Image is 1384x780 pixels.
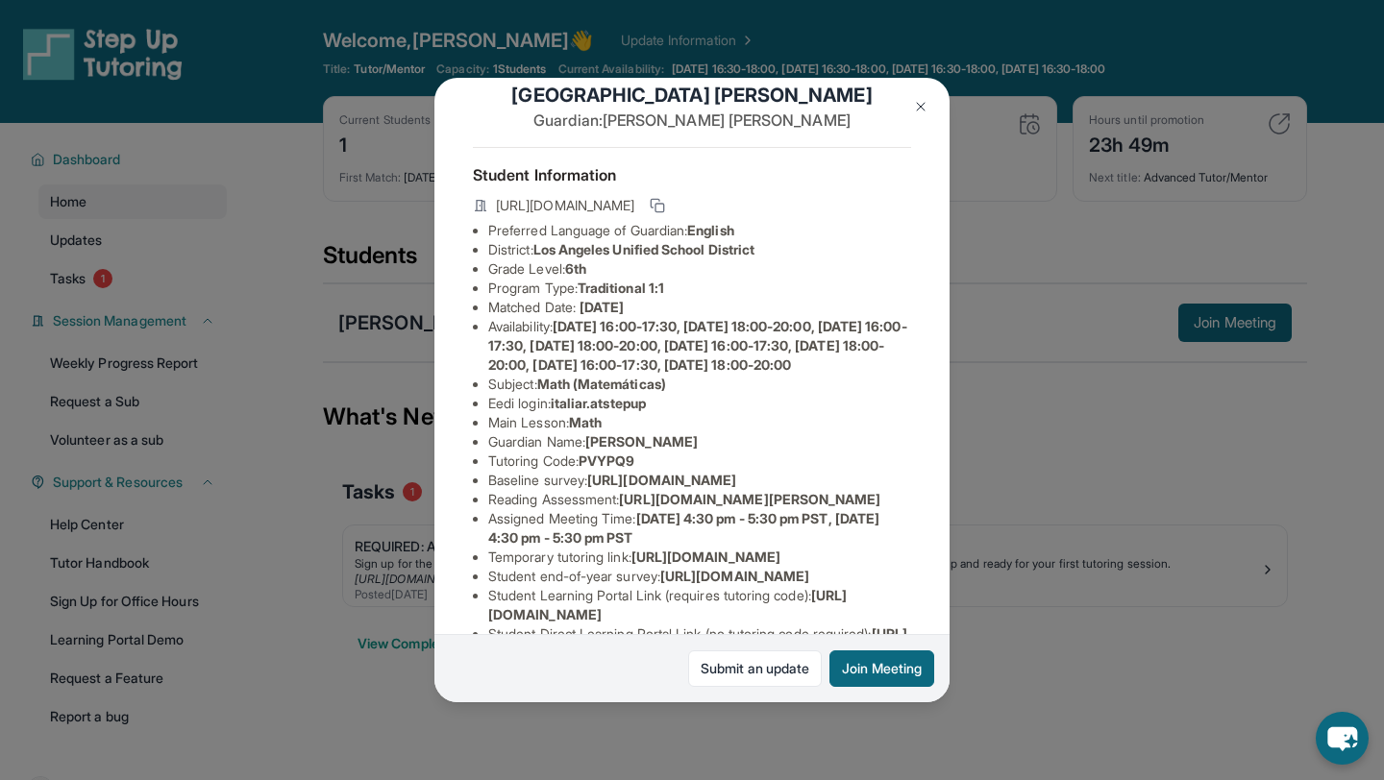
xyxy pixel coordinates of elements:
span: PVYPQ9 [579,452,634,469]
li: Assigned Meeting Time : [488,509,911,548]
span: [URL][DOMAIN_NAME] [660,568,809,584]
li: Subject : [488,375,911,394]
h1: [GEOGRAPHIC_DATA] [PERSON_NAME] [473,82,911,109]
li: Temporary tutoring link : [488,548,911,567]
button: Join Meeting [829,650,934,687]
button: Copy link [646,194,669,217]
h4: Student Information [473,163,911,186]
li: Preferred Language of Guardian: [488,221,911,240]
button: chat-button [1316,712,1369,765]
li: Grade Level: [488,259,911,279]
li: Eedi login : [488,394,911,413]
li: Student Direct Learning Portal Link (no tutoring code required) : [488,624,911,663]
li: Availability: [488,317,911,375]
p: Guardian: [PERSON_NAME] [PERSON_NAME] [473,109,911,132]
li: Matched Date: [488,298,911,317]
li: Student Learning Portal Link (requires tutoring code) : [488,586,911,624]
span: [URL][DOMAIN_NAME][PERSON_NAME] [619,491,880,507]
span: italiar.atstepup [551,395,646,411]
li: Program Type: [488,279,911,298]
span: English [687,222,734,238]
li: Reading Assessment : [488,490,911,509]
span: 6th [565,260,586,277]
li: Main Lesson : [488,413,911,432]
span: [DATE] [580,299,624,315]
span: [DATE] 4:30 pm - 5:30 pm PST, [DATE] 4:30 pm - 5:30 pm PST [488,510,879,546]
span: Los Angeles Unified School District [533,241,754,257]
li: Tutoring Code : [488,451,911,471]
li: District: [488,240,911,259]
span: [URL][DOMAIN_NAME] [631,548,780,565]
span: [DATE] 16:00-17:30, [DATE] 18:00-20:00, [DATE] 16:00-17:30, [DATE] 18:00-20:00, [DATE] 16:00-17:3... [488,318,907,373]
span: [PERSON_NAME] [585,433,698,450]
img: Close Icon [913,99,928,114]
a: Submit an update [688,650,822,687]
span: Traditional 1:1 [578,280,664,296]
li: Guardian Name : [488,432,911,451]
span: [URL][DOMAIN_NAME] [496,196,634,215]
span: Math [569,414,602,430]
li: Student end-of-year survey : [488,567,911,586]
span: Math (Matemáticas) [537,376,666,392]
span: [URL][DOMAIN_NAME] [587,472,736,488]
li: Baseline survey : [488,471,911,490]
